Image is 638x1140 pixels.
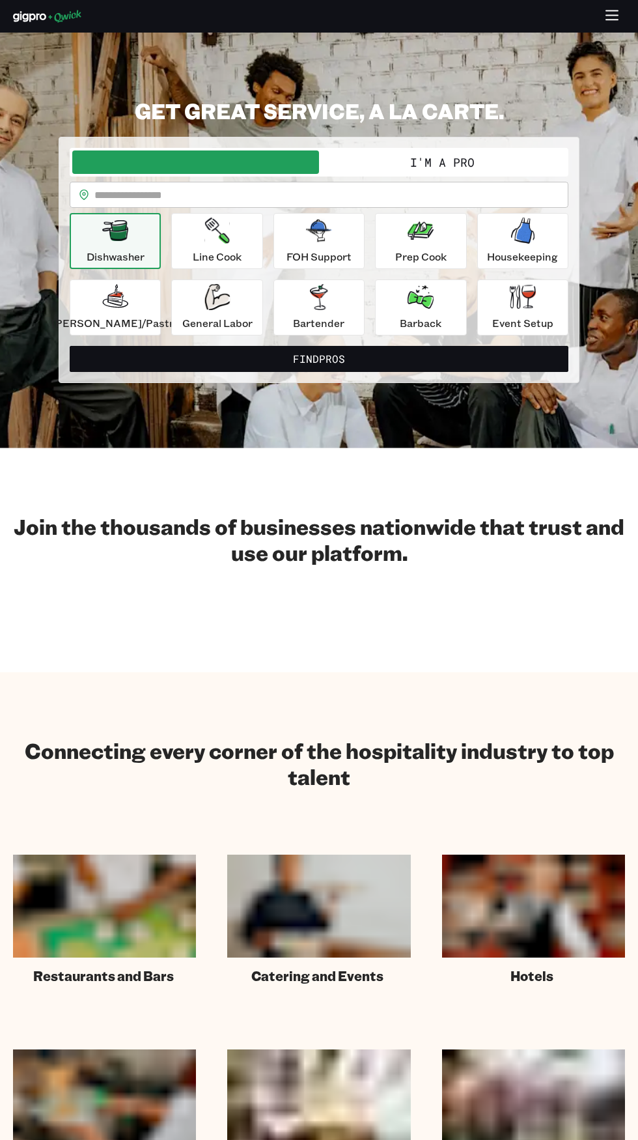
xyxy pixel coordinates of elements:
button: Housekeeping [477,213,568,269]
h2: Connecting every corner of the hospitality industry to top talent [13,737,625,790]
a: Catering and Events [227,855,410,984]
span: Restaurants and Bars [33,968,174,984]
button: Bartender [273,279,365,335]
h2: GET GREAT SERVICE, A LA CARTE. [59,98,579,124]
p: Bartender [293,315,344,331]
button: Prep Cook [375,213,466,269]
span: Catering and Events [251,968,383,984]
button: [PERSON_NAME]/Pastry [70,279,161,335]
p: FOH Support [286,249,352,264]
button: FindPros [70,346,568,372]
span: Hotels [510,968,553,984]
h2: Join the thousands of businesses nationwide that trust and use our platform. [13,513,625,565]
button: General Labor [171,279,262,335]
button: I'm a Business [72,150,319,174]
button: FOH Support [273,213,365,269]
a: Restaurants and Bars [13,855,196,984]
p: Prep Cook [395,249,447,264]
button: Line Cook [171,213,262,269]
button: Dishwasher [70,213,161,269]
button: Barback [375,279,466,335]
p: Event Setup [492,315,553,331]
button: Event Setup [477,279,568,335]
p: General Labor [182,315,253,331]
p: Housekeeping [487,249,558,264]
p: Barback [400,315,441,331]
p: Dishwasher [87,249,145,264]
p: Line Cook [193,249,242,264]
button: I'm a Pro [319,150,566,174]
a: Hotels [442,855,625,984]
p: [PERSON_NAME]/Pastry [51,315,179,331]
